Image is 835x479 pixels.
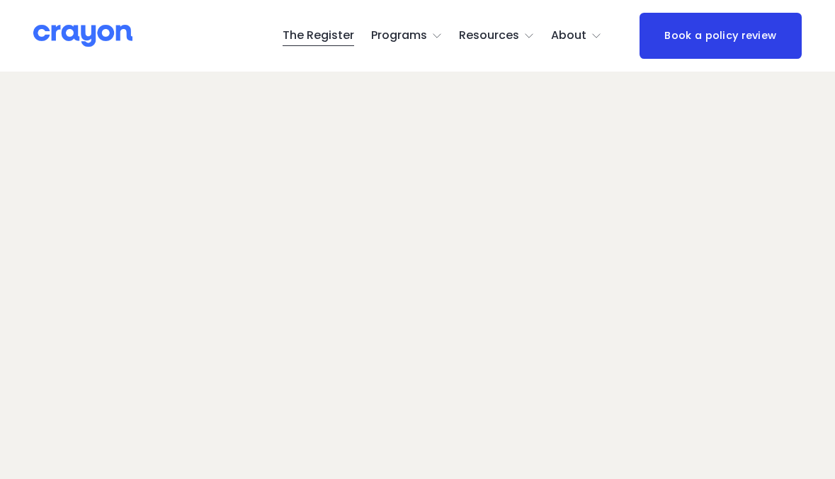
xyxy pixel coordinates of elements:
[283,25,354,47] a: The Register
[371,25,443,47] a: folder dropdown
[459,25,535,47] a: folder dropdown
[551,25,602,47] a: folder dropdown
[459,26,519,46] span: Resources
[640,13,802,60] a: Book a policy review
[371,26,427,46] span: Programs
[33,23,132,48] img: Crayon
[551,26,586,46] span: About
